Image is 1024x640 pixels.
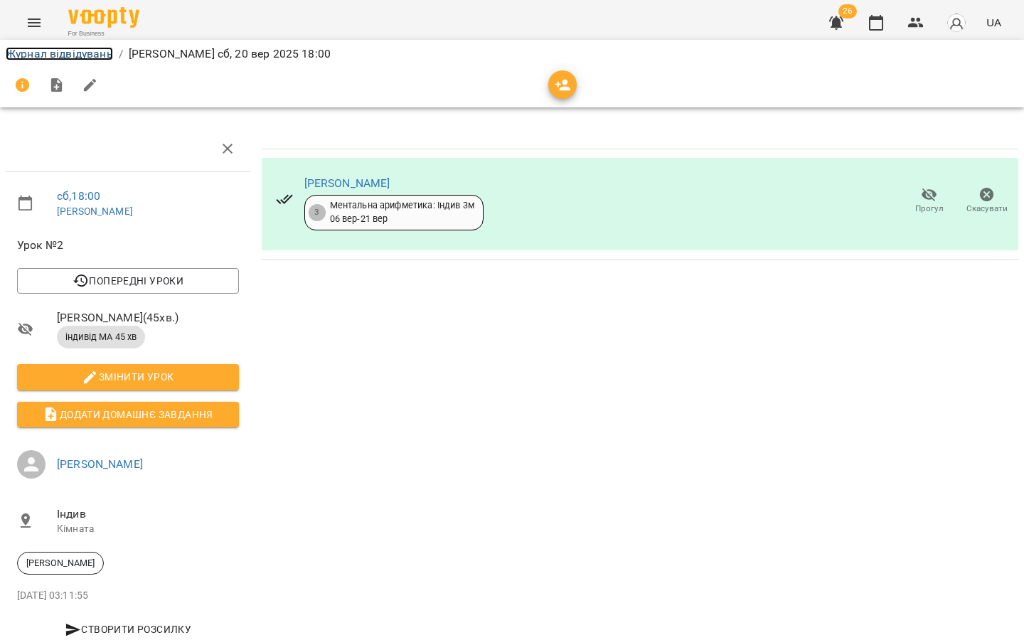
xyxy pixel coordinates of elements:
span: [PERSON_NAME] [18,557,103,570]
div: 3 [309,204,326,221]
div: [PERSON_NAME] [17,552,104,575]
a: [PERSON_NAME] [304,176,390,190]
a: Журнал відвідувань [6,47,113,60]
a: [PERSON_NAME] [57,206,133,217]
button: Menu [17,6,51,40]
a: сб , 18:00 [57,189,100,203]
span: 26 [838,4,857,18]
button: Додати домашнє завдання [17,402,239,427]
p: [DATE] 03:11:55 [17,589,239,603]
span: Скасувати [966,203,1008,215]
span: UA [986,15,1001,30]
button: UA [981,9,1007,36]
button: Скасувати [958,181,1015,221]
div: Ментальна арифметика: Індив 3м 06 вер - 21 вер [330,199,474,225]
span: Попередні уроки [28,272,228,289]
img: avatar_s.png [946,13,966,33]
li: / [119,46,123,63]
p: Кімната [57,522,239,536]
span: Додати домашнє завдання [28,406,228,423]
span: For Business [68,29,139,38]
button: Змінити урок [17,364,239,390]
span: Урок №2 [17,237,239,254]
span: Прогул [915,203,944,215]
img: Voopty Logo [68,7,139,28]
span: Створити розсилку [23,621,233,638]
nav: breadcrumb [6,46,1018,63]
span: індивід МА 45 хв [57,331,145,343]
button: Попередні уроки [17,268,239,294]
span: Індив [57,506,239,523]
p: [PERSON_NAME] сб, 20 вер 2025 18:00 [129,46,331,63]
a: [PERSON_NAME] [57,457,143,471]
span: [PERSON_NAME] ( 45 хв. ) [57,309,239,326]
span: Змінити урок [28,368,228,385]
button: Прогул [900,181,958,221]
